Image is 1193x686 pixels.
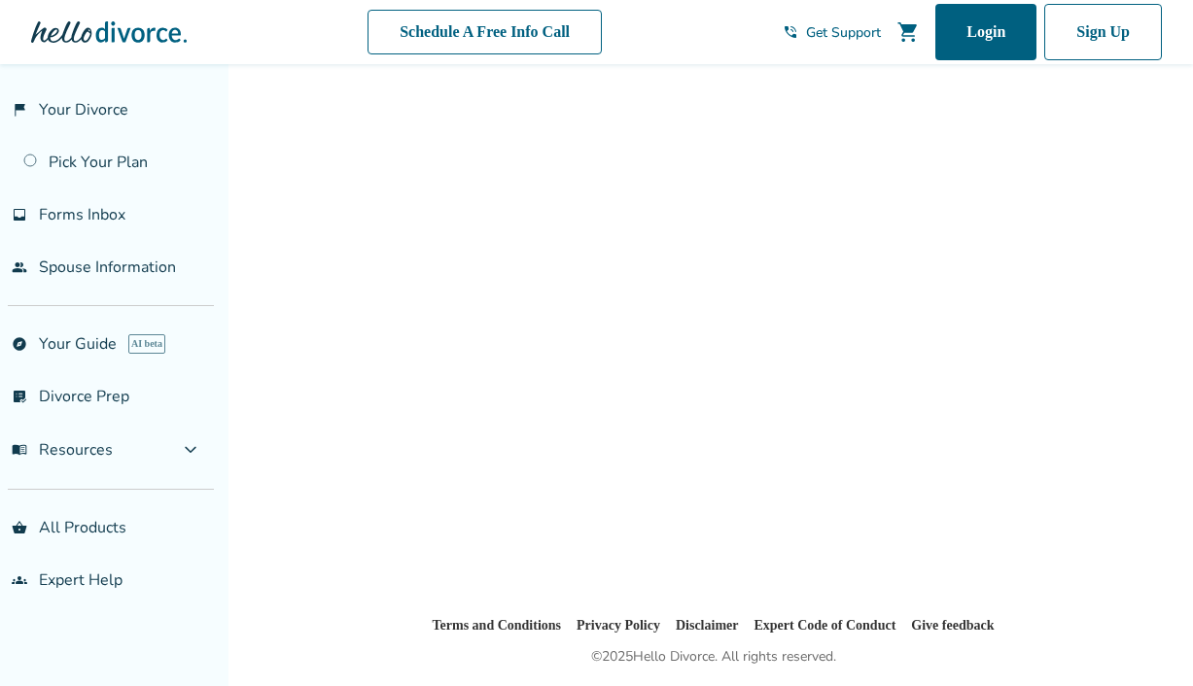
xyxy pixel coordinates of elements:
span: menu_book [12,442,27,458]
span: groups [12,572,27,588]
a: Expert Code of Conduct [754,616,895,635]
span: Resources [12,439,113,461]
span: inbox [12,207,27,223]
span: people [12,259,27,275]
span: Forms Inbox [39,204,125,225]
a: Privacy Policy [577,616,660,635]
span: shopping_cart [896,20,920,44]
span: AI beta [128,334,165,354]
span: list_alt_check [12,389,27,404]
a: Schedule A Free Info Call [368,10,602,54]
div: © 2025 Hello Divorce. All rights reserved. [591,645,836,669]
span: expand_more [179,438,202,462]
li: Disclaimer [676,614,739,637]
a: Login [935,4,1036,60]
a: Terms and Conditions [433,616,562,635]
span: flag_2 [12,102,27,118]
span: explore [12,336,27,352]
a: phone_in_talkGet Support [783,23,881,42]
span: Get Support [806,23,881,42]
li: Give feedback [911,614,994,637]
span: phone_in_talk [783,24,798,40]
a: Sign Up [1044,4,1162,60]
span: shopping_basket [12,520,27,535]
